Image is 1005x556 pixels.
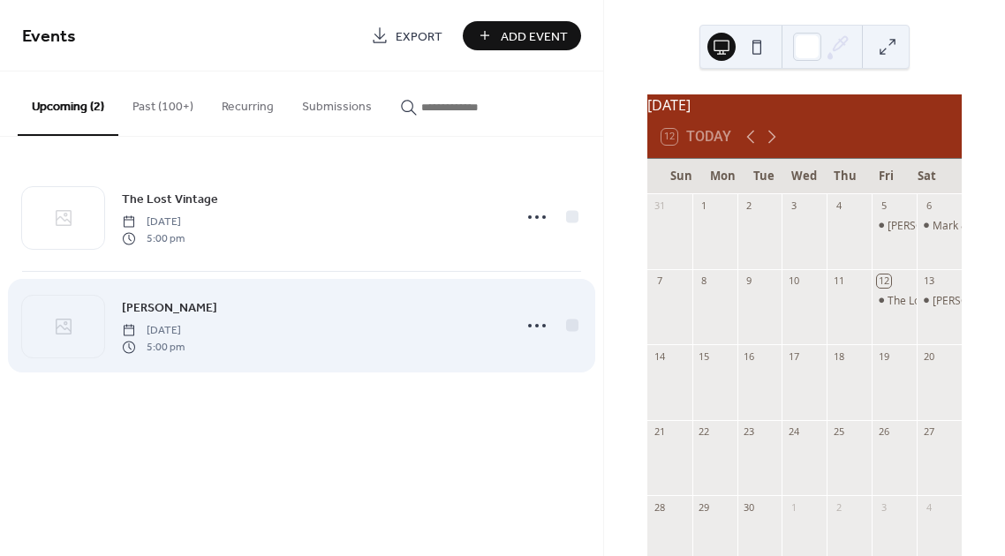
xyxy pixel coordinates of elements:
[122,297,217,318] a: [PERSON_NAME]
[698,425,711,439] div: 22
[122,191,218,209] span: The Lost Vintage
[865,159,906,194] div: Fri
[922,500,935,514] div: 4
[888,218,971,233] div: [PERSON_NAME]
[18,71,118,136] button: Upcoming (2)
[743,425,756,439] div: 23
[832,349,845,363] div: 18
[877,500,890,514] div: 3
[922,274,935,288] div: 13
[698,349,711,363] div: 15
[922,349,935,363] div: 20
[832,274,845,288] div: 11
[743,349,756,363] div: 16
[888,293,969,308] div: The Lost Vintage
[787,199,800,213] div: 3
[907,159,948,194] div: Sat
[787,349,800,363] div: 17
[787,274,800,288] div: 10
[917,218,962,233] div: Mark & Kaleb
[787,500,800,514] div: 1
[872,293,917,308] div: The Lost Vintage
[122,339,185,355] span: 5:00 pm
[118,71,208,134] button: Past (100+)
[122,214,185,230] span: [DATE]
[702,159,743,194] div: Mon
[122,299,217,318] span: [PERSON_NAME]
[501,27,568,46] span: Add Event
[358,21,456,50] a: Export
[653,349,666,363] div: 14
[122,323,185,339] span: [DATE]
[922,199,935,213] div: 6
[463,21,581,50] button: Add Event
[698,199,711,213] div: 1
[743,500,756,514] div: 30
[825,159,865,194] div: Thu
[877,349,890,363] div: 19
[698,274,711,288] div: 8
[208,71,288,134] button: Recurring
[933,218,999,233] div: Mark & Kaleb
[877,199,890,213] div: 5
[787,425,800,439] div: 24
[288,71,386,134] button: Submissions
[653,274,666,288] div: 7
[917,293,962,308] div: Mike Fugazzi
[743,199,756,213] div: 2
[661,159,702,194] div: Sun
[122,189,218,209] a: The Lost Vintage
[647,94,962,116] div: [DATE]
[22,19,76,54] span: Events
[122,230,185,246] span: 5:00 pm
[698,500,711,514] div: 29
[784,159,825,194] div: Wed
[743,159,783,194] div: Tue
[877,425,890,439] div: 26
[396,27,442,46] span: Export
[743,274,756,288] div: 9
[653,500,666,514] div: 28
[872,218,917,233] div: Chris Bertrand
[877,274,890,288] div: 12
[653,425,666,439] div: 21
[653,199,666,213] div: 31
[832,425,845,439] div: 25
[832,500,845,514] div: 2
[832,199,845,213] div: 4
[922,425,935,439] div: 27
